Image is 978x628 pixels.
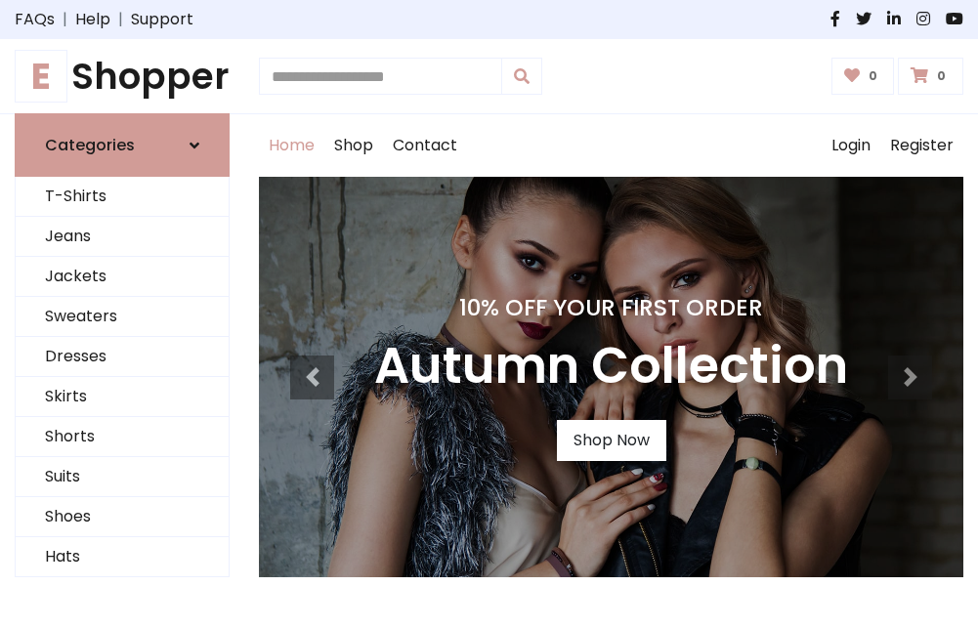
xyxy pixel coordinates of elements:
[55,8,75,31] span: |
[16,297,229,337] a: Sweaters
[324,114,383,177] a: Shop
[131,8,193,31] a: Support
[864,67,882,85] span: 0
[16,337,229,377] a: Dresses
[110,8,131,31] span: |
[898,58,963,95] a: 0
[15,55,230,98] h1: Shopper
[16,457,229,497] a: Suits
[16,497,229,537] a: Shoes
[16,217,229,257] a: Jeans
[880,114,963,177] a: Register
[15,113,230,177] a: Categories
[16,177,229,217] a: T-Shirts
[15,55,230,98] a: EShopper
[15,50,67,103] span: E
[16,537,229,577] a: Hats
[16,417,229,457] a: Shorts
[75,8,110,31] a: Help
[822,114,880,177] a: Login
[16,257,229,297] a: Jackets
[383,114,467,177] a: Contact
[831,58,895,95] a: 0
[374,294,848,321] h4: 10% Off Your First Order
[557,420,666,461] a: Shop Now
[45,136,135,154] h6: Categories
[374,337,848,397] h3: Autumn Collection
[15,8,55,31] a: FAQs
[932,67,951,85] span: 0
[16,377,229,417] a: Skirts
[259,114,324,177] a: Home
